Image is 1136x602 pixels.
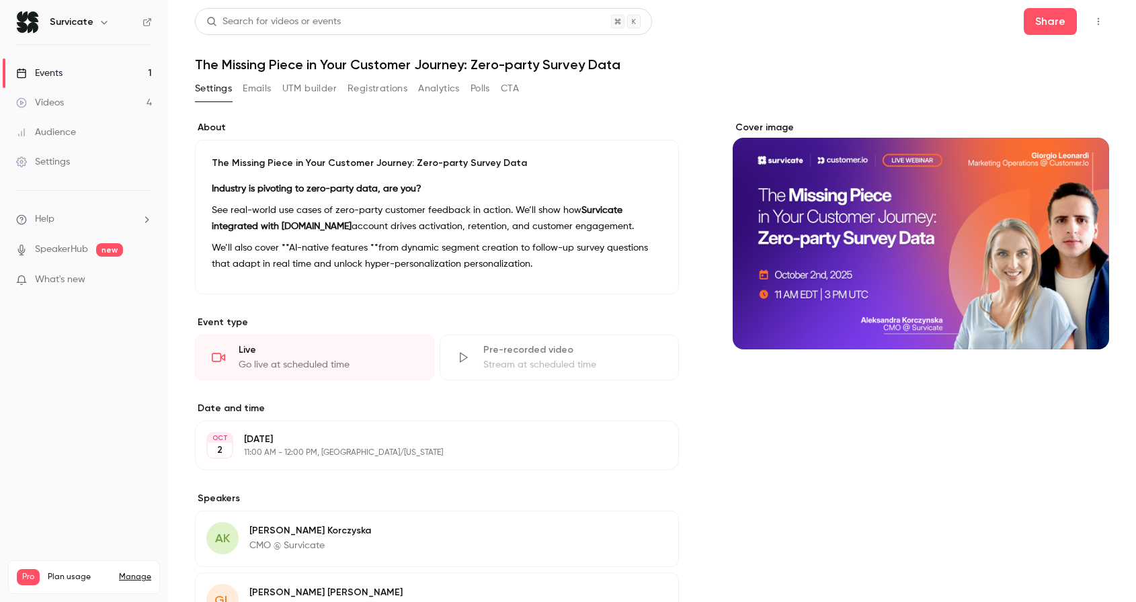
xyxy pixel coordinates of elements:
[195,121,679,134] label: About
[119,572,151,583] a: Manage
[16,67,63,80] div: Events
[212,157,662,170] p: The Missing Piece in Your Customer Journey: Zero-party Survey Data
[195,492,679,505] label: Speakers
[282,78,337,99] button: UTM builder
[208,433,232,443] div: OCT
[261,222,352,231] strong: with [DOMAIN_NAME]
[581,206,622,215] strong: Survicate
[17,569,40,585] span: Pro
[733,121,1109,134] label: Cover image
[195,56,1109,73] h1: The Missing Piece in Your Customer Journey: Zero-party Survey Data
[96,243,123,257] span: new
[16,155,70,169] div: Settings
[35,273,85,287] span: What's new
[440,335,679,380] div: Pre-recorded videoStream at scheduled time
[1024,8,1077,35] button: Share
[243,78,271,99] button: Emails
[733,121,1109,349] section: Cover image
[16,96,64,110] div: Videos
[195,335,434,380] div: LiveGo live at scheduled time
[35,212,54,226] span: Help
[206,15,341,29] div: Search for videos or events
[212,222,258,231] strong: integrated
[35,243,88,257] a: SpeakerHub
[212,202,662,234] p: See real-world use cases of zero-party customer feedback in action. We’ll show how account drives...
[48,572,111,583] span: Plan usage
[249,539,371,552] p: CMO @ Survicate
[239,343,417,357] div: Live
[249,524,371,537] p: [PERSON_NAME] Korczyska
[239,358,417,372] div: Go live at scheduled time
[217,443,222,457] p: 2
[215,529,230,548] span: AK
[17,11,38,33] img: Survicate
[212,184,421,193] strong: Industry is pivoting to zero-party data, are you?
[348,78,407,99] button: Registrations
[136,274,152,286] iframe: Noticeable Trigger
[501,78,519,99] button: CTA
[195,511,679,567] div: AK[PERSON_NAME] KorczyskaCMO @ Survicate
[244,447,608,458] p: 11:00 AM - 12:00 PM, [GEOGRAPHIC_DATA]/[US_STATE]
[249,586,403,599] p: [PERSON_NAME] [PERSON_NAME]
[16,126,76,139] div: Audience
[50,15,93,29] h6: Survicate
[195,78,232,99] button: Settings
[418,78,460,99] button: Analytics
[16,212,152,226] li: help-dropdown-opener
[195,402,679,415] label: Date and time
[483,343,662,357] div: Pre-recorded video
[212,240,662,272] p: We’ll also cover **AI-native features **from dynamic segment creation to follow-up survey questio...
[471,78,490,99] button: Polls
[195,316,679,329] p: Event type
[244,433,608,446] p: [DATE]
[483,358,662,372] div: Stream at scheduled time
